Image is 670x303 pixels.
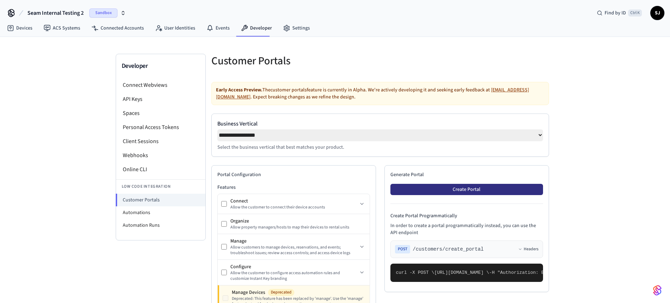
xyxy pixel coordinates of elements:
span: SJ [651,7,664,19]
li: Customer Portals [116,194,205,206]
div: Allow property managers/hosts to map their devices to rental units [230,225,366,230]
a: [EMAIL_ADDRESS][DOMAIN_NAME] [216,86,529,101]
span: Ctrl K [628,9,642,17]
a: User Identities [149,22,201,34]
strong: Early Access Preview. [216,86,262,94]
span: Find by ID [605,9,626,17]
li: API Keys [116,92,205,106]
div: Manage Devices [232,289,366,296]
li: Personal Access Tokens [116,120,205,134]
span: /customers/create_portal [413,246,484,253]
button: Headers [518,246,538,252]
a: Settings [277,22,315,34]
button: SJ [650,6,664,20]
h4: Create Portal Programmatically [390,212,543,219]
div: Organize [230,218,366,225]
span: Sandbox [89,8,117,18]
div: The customer portals feature is currently in Alpha. We're actively developing it and seeking earl... [211,82,549,105]
li: Client Sessions [116,134,205,148]
div: Configure [230,263,358,270]
img: SeamLogoGradient.69752ec5.svg [653,285,662,296]
li: Spaces [116,106,205,120]
span: Deprecated [268,289,294,296]
div: Allow customers to manage devices, reservations, and events; troubleshoot issues; review access c... [230,245,358,256]
li: Low Code Integration [116,179,205,194]
p: Select the business vertical that best matches your product. [217,144,543,151]
label: Business Vertical [217,120,543,128]
div: Manage [230,238,358,245]
span: curl -X POST \ [396,270,434,275]
h3: Features [217,184,370,191]
li: Automations [116,206,205,219]
span: [URL][DOMAIN_NAME] \ [434,270,489,275]
span: POST [395,245,410,253]
a: Events [201,22,235,34]
h2: Generate Portal [390,171,543,178]
div: Find by IDCtrl K [591,7,647,19]
li: Webhooks [116,148,205,162]
a: ACS Systems [38,22,86,34]
button: Create Portal [390,184,543,195]
span: -H "Authorization: Bearer seam_api_key_123456" \ [489,270,621,275]
h2: Portal Configuration [217,171,370,178]
h5: Customer Portals [211,54,376,68]
a: Connected Accounts [86,22,149,34]
li: Online CLI [116,162,205,176]
a: Developer [235,22,277,34]
div: Connect [230,198,358,205]
a: Devices [1,22,38,34]
p: In order to create a portal programmatically instead, you can use the API endpoint [390,222,543,236]
li: Automation Runs [116,219,205,232]
li: Connect Webviews [116,78,205,92]
div: Allow the customer to configure access automation rules and customize Instant Key branding [230,270,358,282]
h3: Developer [122,61,200,71]
div: Allow the customer to connect their device accounts [230,205,358,210]
span: Seam Internal Testing 2 [27,9,84,17]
